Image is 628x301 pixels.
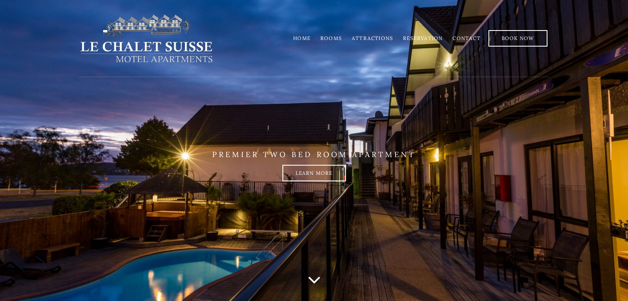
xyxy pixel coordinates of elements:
a: Reservation [403,35,443,41]
a: Contact [453,35,480,41]
a: Home [293,35,310,41]
a: Learn more [282,165,346,181]
a: Book Now [488,30,547,47]
a: Rooms [320,35,342,41]
img: lechaletsuisse [79,14,214,63]
a: Attractions [352,35,393,41]
p: PREMIER TWO BED ROOM APARTMENT [79,150,550,159]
